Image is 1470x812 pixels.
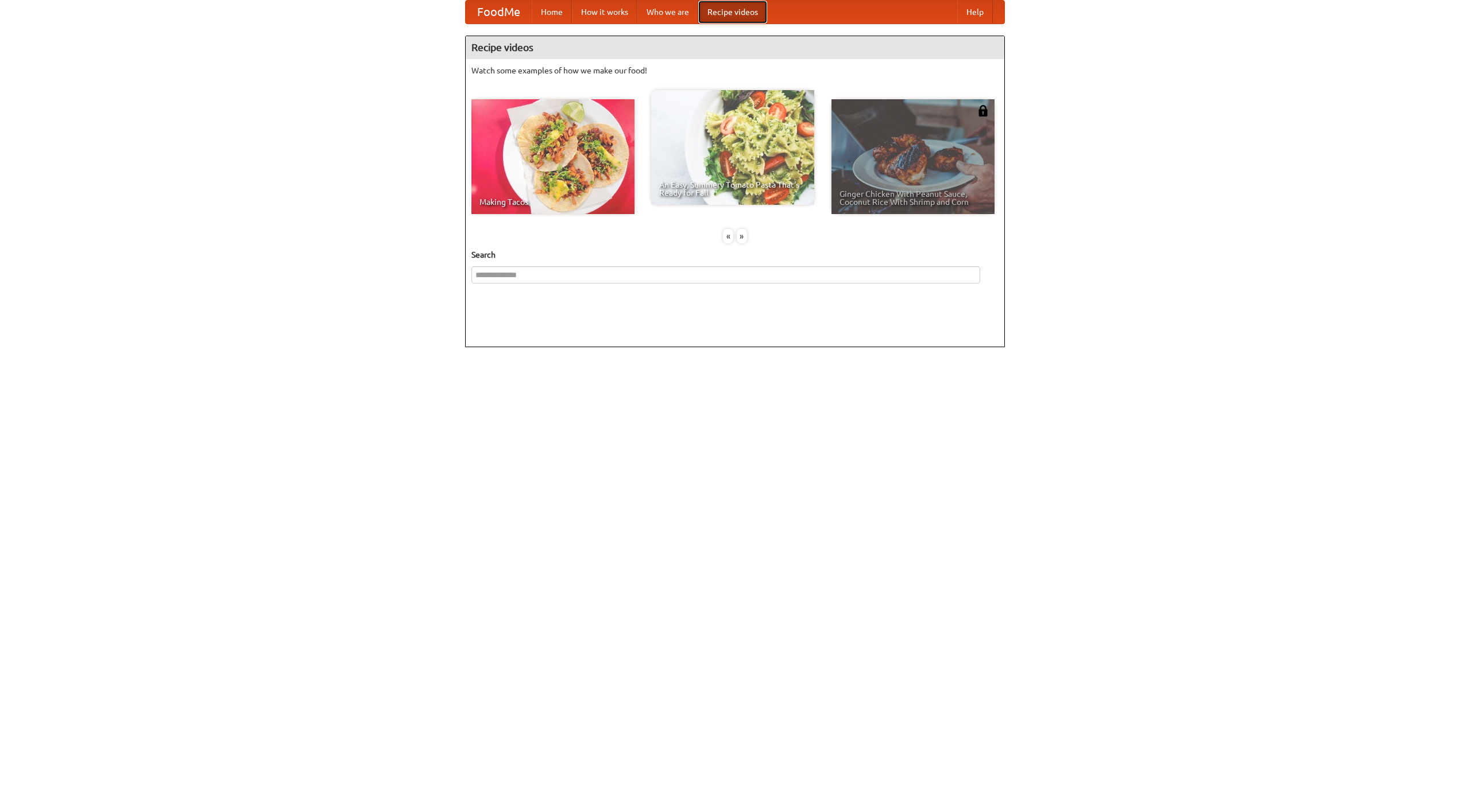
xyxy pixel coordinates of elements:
span: Making Tacos [479,198,626,206]
div: » [737,229,747,243]
p: Watch some examples of how we make our food! [471,65,999,76]
a: How it works [572,1,637,24]
a: Recipe videos [698,1,767,24]
img: 483408.png [977,105,989,116]
a: Making Tacos [471,99,635,214]
a: FoodMe [466,1,532,24]
div: « [723,229,733,243]
a: Who we are [637,1,698,24]
h4: Recipe videos [466,36,1004,59]
span: An Easy, Summery Tomato Pasta That's Ready for Fall [659,181,806,197]
h5: Search [471,249,999,261]
a: Help [957,1,993,24]
a: Home [532,1,572,24]
a: An Easy, Summery Tomato Pasta That's Ready for Fall [651,90,814,205]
